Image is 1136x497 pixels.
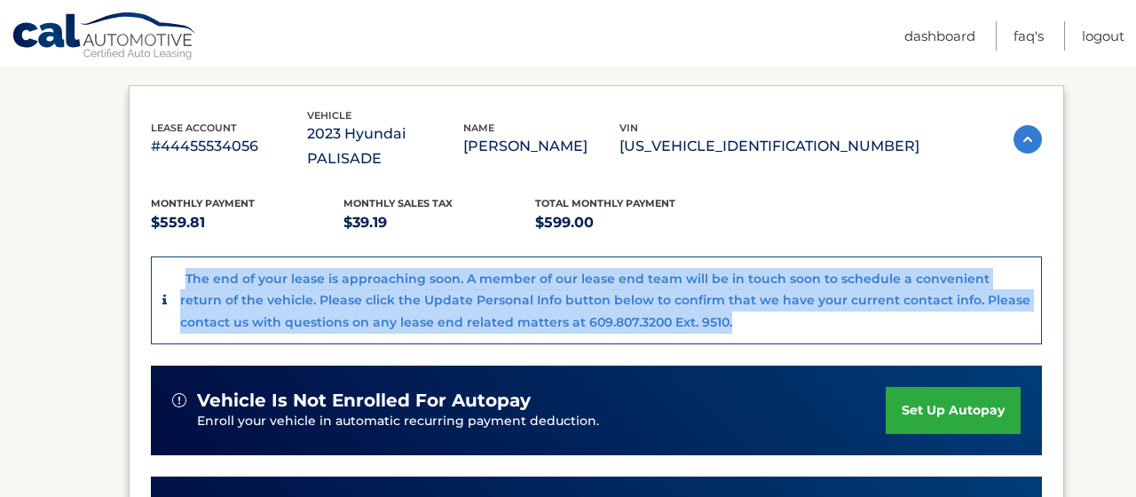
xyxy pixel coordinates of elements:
[535,210,728,235] p: $599.00
[151,210,343,235] p: $559.81
[307,109,351,122] span: vehicle
[343,197,453,209] span: Monthly sales Tax
[172,393,186,407] img: alert-white.svg
[12,12,198,63] a: Cal Automotive
[151,122,237,134] span: lease account
[197,412,886,431] p: Enroll your vehicle in automatic recurring payment deduction.
[535,197,675,209] span: Total Monthly Payment
[1014,125,1042,154] img: accordion-active.svg
[180,271,1030,330] p: The end of your lease is approaching soon. A member of our lease end team will be in touch soon t...
[904,21,975,51] a: Dashboard
[463,134,619,159] p: [PERSON_NAME]
[619,134,919,159] p: [US_VEHICLE_IDENTIFICATION_NUMBER]
[463,122,494,134] span: name
[151,134,307,159] p: #44455534056
[886,387,1021,434] a: set up autopay
[1014,21,1044,51] a: FAQ's
[619,122,638,134] span: vin
[197,390,531,412] span: vehicle is not enrolled for autopay
[307,122,463,171] p: 2023 Hyundai PALISADE
[1082,21,1124,51] a: Logout
[343,210,536,235] p: $39.19
[151,197,255,209] span: Monthly Payment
